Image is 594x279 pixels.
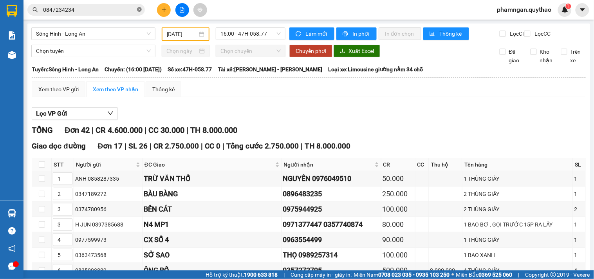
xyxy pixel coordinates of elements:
[179,7,185,13] span: file-add
[92,125,94,135] span: |
[283,173,380,184] div: NGUYÊN 0976049510
[144,188,280,199] div: BÀU BÀNG
[144,250,280,261] div: SỞ SAO
[144,173,280,184] div: TRỪ VĂN THỐ
[8,227,16,235] span: question-circle
[75,220,141,229] div: H JUN 0397385688
[144,265,280,276] div: ÔNG BỐ
[197,7,203,13] span: aim
[244,272,278,278] strong: 1900 633 818
[566,4,571,9] sup: 1
[291,270,352,279] span: Cung cấp máy in - giấy in:
[75,236,141,244] div: 0977599973
[352,29,370,38] span: In phơi
[222,141,224,150] span: |
[464,251,571,259] div: 1 BAO XANH
[8,245,16,252] span: notification
[8,31,16,40] img: solution-icon
[283,204,380,215] div: 0975944925
[36,28,151,40] span: Sông Hinh - Long An
[144,125,146,135] span: |
[452,273,454,276] span: ⚪️
[186,125,188,135] span: |
[137,6,142,14] span: close-circle
[205,141,220,150] span: CC 0
[383,219,414,230] div: 80.000
[75,174,141,183] div: ANH 0858287335
[328,65,423,74] span: Loại xe: Limousine giường nằm 34 chỗ
[430,31,436,37] span: bar-chart
[383,250,414,261] div: 100.000
[75,190,141,198] div: 0347189272
[38,85,79,94] div: Xem theo VP gửi
[381,158,415,171] th: CR
[383,204,414,215] div: 100.000
[96,125,143,135] span: CR 4.600.000
[284,160,373,169] span: Người nhận
[576,3,589,17] button: caret-down
[383,234,414,245] div: 90.000
[464,266,571,275] div: 4 THÙNG GIẤY
[383,265,414,276] div: 500.000
[98,141,123,150] span: Đơn 17
[161,7,167,13] span: plus
[336,27,377,40] button: printerIn phơi
[415,158,429,171] th: CC
[220,45,281,57] span: Chọn chuyến
[150,141,152,150] span: |
[439,29,463,38] span: Thống kê
[343,31,349,37] span: printer
[166,47,198,55] input: Chọn ngày
[334,45,380,57] button: downloadXuất Excel
[65,125,90,135] span: Đơn 42
[137,7,142,12] span: close-circle
[168,65,212,74] span: Số xe: 47H-058.77
[283,188,380,199] div: 0896483235
[289,27,334,40] button: syncLàm mới
[464,190,571,198] div: 2 THÙNG GIẤY
[464,174,571,183] div: 1 THÙNG GIẤY
[283,250,380,261] div: THỌ 0989257314
[175,3,189,17] button: file-add
[206,270,278,279] span: Hỗ trợ kỹ thuật:
[479,272,513,278] strong: 0369 525 060
[430,266,461,275] div: 8.000.000
[36,45,151,57] span: Chọn tuyến
[305,29,328,38] span: Làm mới
[283,265,380,276] div: 0357272795
[354,270,450,279] span: Miền Nam
[551,272,556,277] span: copyright
[167,30,198,38] input: 14/08/2025
[429,158,463,171] th: Thu hộ
[157,3,171,17] button: plus
[423,27,469,40] button: bar-chartThống kê
[144,204,280,215] div: BẾN CÁT
[190,125,237,135] span: TH 8.000.000
[579,6,586,13] span: caret-down
[148,125,184,135] span: CC 30.000
[32,7,38,13] span: search
[8,209,16,217] img: warehouse-icon
[378,272,450,278] strong: 0708 023 035 - 0935 103 250
[456,270,513,279] span: Miền Bắc
[574,266,584,275] div: 4
[36,109,67,118] span: Lọc VP Gửi
[301,141,303,150] span: |
[506,47,525,65] span: Đã giao
[128,141,148,150] span: SL 26
[226,141,299,150] span: Tổng cước 2.750.000
[201,141,203,150] span: |
[125,141,126,150] span: |
[32,141,86,150] span: Giao dọc đường
[507,29,527,38] span: Lọc CR
[340,48,345,54] span: download
[283,219,380,230] div: 0971377447 0357740874
[562,6,569,13] img: icon-new-feature
[193,3,207,17] button: aim
[75,251,141,259] div: 0363473568
[283,234,380,245] div: 0963554499
[305,141,350,150] span: TH 8.000.000
[76,160,134,169] span: Người gửi
[7,5,17,17] img: logo-vxr
[52,158,74,171] th: STT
